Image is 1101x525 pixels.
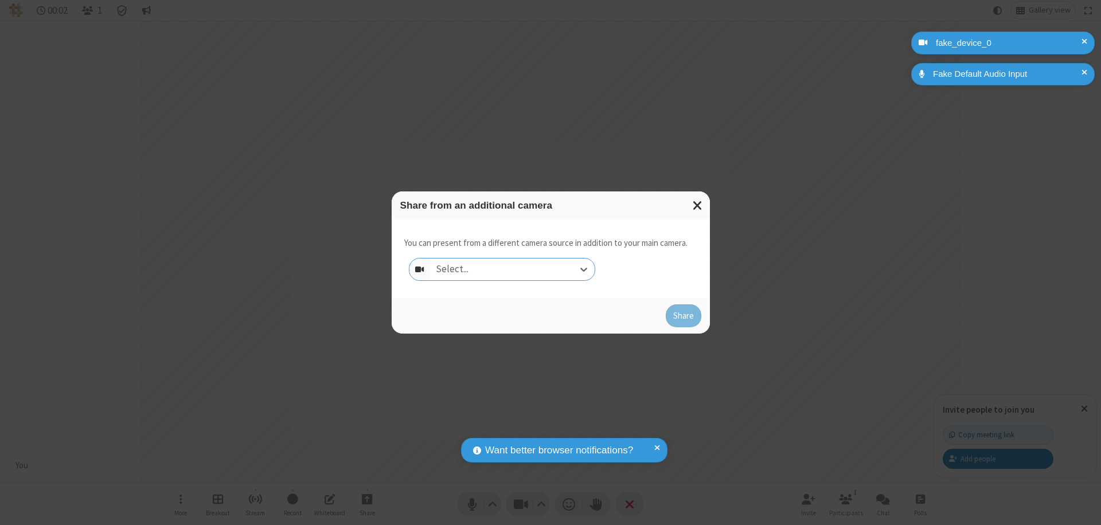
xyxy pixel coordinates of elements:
[929,68,1086,81] div: Fake Default Audio Input
[400,200,701,211] h3: Share from an additional camera
[686,191,710,220] button: Close modal
[485,443,633,458] span: Want better browser notifications?
[404,237,688,250] p: You can present from a different camera source in addition to your main camera.
[666,304,701,327] button: Share
[932,37,1086,50] div: fake_device_0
